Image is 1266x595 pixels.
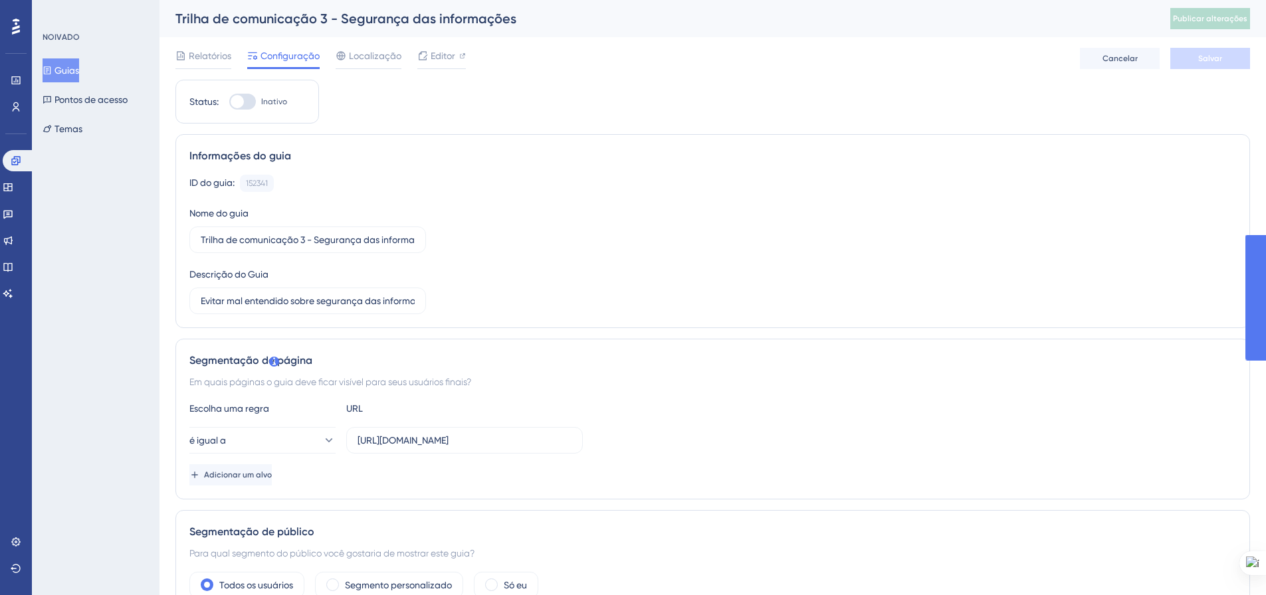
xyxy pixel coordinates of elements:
[54,65,79,76] font: Guias
[189,377,471,387] font: Em quais páginas o guia deve ficar visível para seus usuários finais?
[1170,8,1250,29] button: Publicar alterações
[219,580,293,590] font: Todos os usuários
[1103,54,1138,63] font: Cancelar
[349,50,401,61] font: Localização
[346,403,363,414] font: URL
[54,94,128,105] font: Pontos de acesso
[189,464,272,485] button: Adicionar um alvo
[246,179,268,188] font: 152341
[43,58,79,82] button: Guias
[189,208,249,218] font: Nome do guia
[504,580,527,590] font: Só eu
[358,433,572,448] input: seusite.com/caminho
[189,435,226,446] font: é igual a
[1198,54,1222,63] font: Salvar
[189,403,269,414] font: Escolha uma regra
[261,50,320,61] font: Configuração
[189,269,268,280] font: Descrição do Guia
[261,97,287,106] font: Inativo
[345,580,452,590] font: Segmento personalizado
[201,294,415,308] input: Digite a descrição do seu guia aqui
[201,232,415,247] input: Digite o nome do seu guia aqui
[43,33,80,42] font: NOIVADO
[1170,48,1250,69] button: Salvar
[43,88,128,112] button: Pontos de acesso
[189,427,336,454] button: é igual a
[189,548,475,558] font: Para qual segmento do público você gostaria de mostrar este guia?
[189,149,291,162] font: Informações do guia
[175,11,516,27] font: Trilha de comunicação 3 - Segurança das informações
[189,177,235,188] font: ID do guia:
[204,470,272,479] font: Adicionar um alvo
[431,50,455,61] font: Editor
[54,124,82,134] font: Temas
[1080,48,1160,69] button: Cancelar
[189,525,314,538] font: Segmentação de público
[189,354,312,367] font: Segmentação de página
[189,96,219,107] font: Status:
[43,117,82,141] button: Temas
[1210,543,1250,582] iframe: Iniciador do Assistente de IA do UserGuiding
[1173,14,1247,23] font: Publicar alterações
[189,50,231,61] font: Relatórios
